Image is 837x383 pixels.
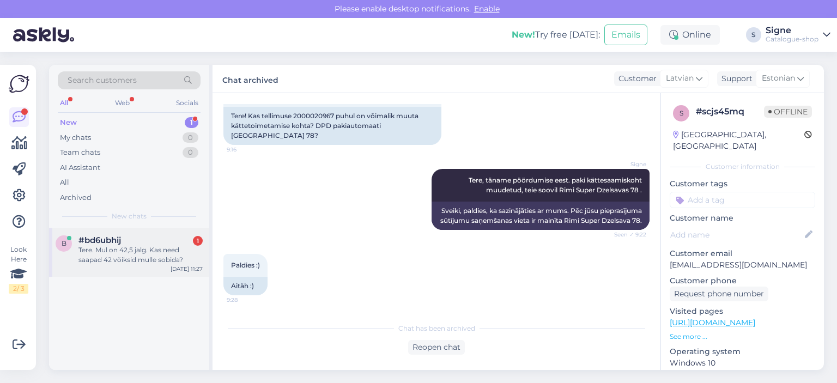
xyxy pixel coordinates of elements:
[512,28,600,41] div: Try free [DATE]:
[670,357,815,369] p: Windows 10
[223,277,268,295] div: Aitäh :)
[68,75,137,86] span: Search customers
[670,162,815,172] div: Customer information
[60,177,69,188] div: All
[9,245,28,294] div: Look Here
[112,211,147,221] span: New chats
[183,147,198,158] div: 0
[670,332,815,342] p: See more ...
[670,306,815,317] p: Visited pages
[231,261,260,269] span: Paldies :)
[471,4,503,14] span: Enable
[78,245,203,265] div: Tere. Mul on 42,5 jalg. Kas need saapad 42 võiksid mulle sobida?
[670,346,815,357] p: Operating system
[766,26,818,35] div: Signe
[174,96,201,110] div: Socials
[227,145,268,154] span: 9:16
[60,132,91,143] div: My chats
[670,212,815,224] p: Customer name
[62,239,66,247] span: b
[766,26,830,44] a: SigneCatalogue-shop
[696,105,764,118] div: # scjs45mq
[193,236,203,246] div: 1
[717,73,753,84] div: Support
[660,25,720,45] div: Online
[670,259,815,271] p: [EMAIL_ADDRESS][DOMAIN_NAME]
[764,106,812,118] span: Offline
[60,192,92,203] div: Archived
[60,147,100,158] div: Team chats
[605,230,646,239] span: Seen ✓ 9:22
[670,229,803,241] input: Add name
[222,71,278,86] label: Chat archived
[605,160,646,168] span: Signe
[670,248,815,259] p: Customer email
[673,129,804,152] div: [GEOGRAPHIC_DATA], [GEOGRAPHIC_DATA]
[185,117,198,128] div: 1
[512,29,535,40] b: New!
[183,132,198,143] div: 0
[604,25,647,45] button: Emails
[746,27,761,42] div: S
[408,340,465,355] div: Reopen chat
[223,107,441,145] div: Tere! Kas tellimuse 2000020967 puhul on võimalik muuta kättetoimetamise kohta? DPD pakiautomaati ...
[227,296,268,304] span: 9:28
[766,35,818,44] div: Catalogue-shop
[666,72,694,84] span: Latvian
[78,235,121,245] span: #bd6ubhij
[680,109,683,117] span: s
[670,192,815,208] input: Add a tag
[171,265,203,273] div: [DATE] 11:27
[60,162,100,173] div: AI Assistant
[670,178,815,190] p: Customer tags
[762,72,795,84] span: Estonian
[469,176,644,194] span: Tere, täname pöördumise eest. paki kättesaamiskoht muudetud, teie soovil Rimi Super Dzelsavas 78 .
[432,202,650,230] div: Sveiki, paldies, ka sazinājāties ar mums. Pēc jūsu pieprasījuma sūtījumu saņemšanas vieta ir main...
[614,73,657,84] div: Customer
[9,284,28,294] div: 2 / 3
[670,318,755,327] a: [URL][DOMAIN_NAME]
[398,324,475,333] span: Chat has been archived
[670,287,768,301] div: Request phone number
[113,96,132,110] div: Web
[9,74,29,94] img: Askly Logo
[58,96,70,110] div: All
[60,117,77,128] div: New
[670,275,815,287] p: Customer phone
